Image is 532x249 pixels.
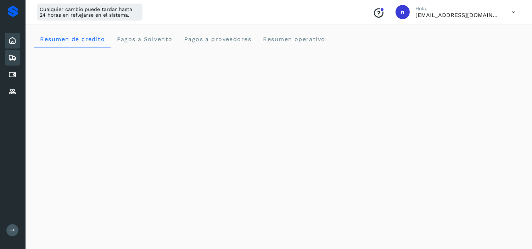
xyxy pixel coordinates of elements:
p: niagara+prod@solvento.mx [415,12,500,18]
div: Cualquier cambio puede tardar hasta 24 horas en reflejarse en el sistema. [37,4,142,21]
span: Resumen operativo [263,36,325,43]
div: Embarques [5,50,20,66]
p: Hola, [415,6,500,12]
div: Proveedores [5,84,20,100]
span: Pagos a Solvento [116,36,172,43]
div: Cuentas por pagar [5,67,20,83]
div: Inicio [5,33,20,49]
span: Pagos a proveedores [184,36,251,43]
span: Resumen de crédito [40,36,105,43]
